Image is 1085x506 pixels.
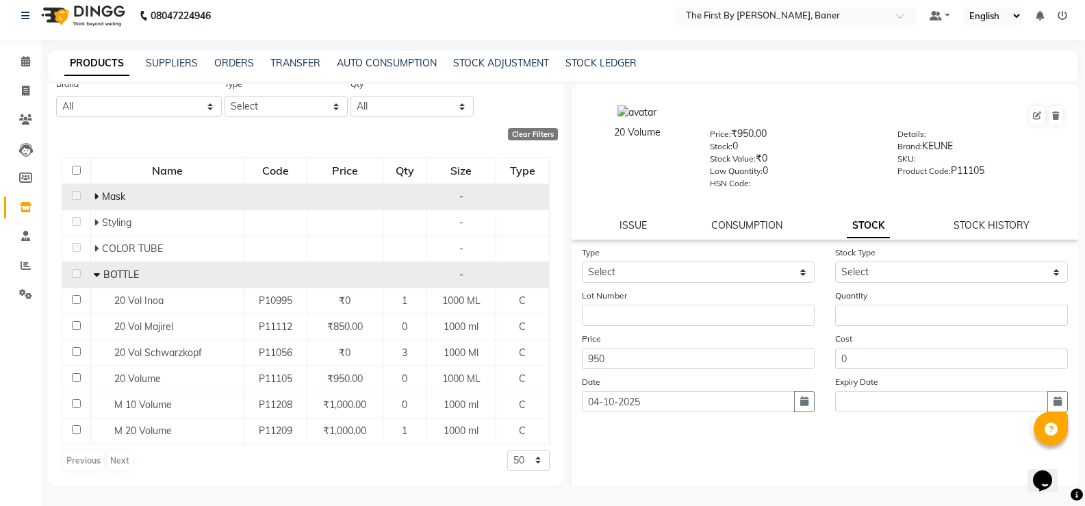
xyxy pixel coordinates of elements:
[56,78,79,90] label: Brand
[102,216,131,229] span: Styling
[710,139,877,158] div: 0
[94,216,102,229] span: Expand Row
[308,158,382,183] div: Price
[582,333,601,345] label: Price
[565,57,637,69] a: STOCK LEDGER
[350,78,363,90] label: Qty
[94,242,102,255] span: Expand Row
[453,57,549,69] a: STOCK ADJUSTMENT
[402,346,407,359] span: 3
[582,290,627,302] label: Lot Number
[710,165,763,177] label: Low Quantity:
[259,399,292,411] span: P11208
[1032,419,1067,438] button: Submit
[339,346,350,359] span: ₹0
[444,346,478,359] span: 1000 Ml
[459,242,463,255] span: -
[246,158,306,183] div: Code
[459,190,463,203] span: -
[114,425,172,437] span: M 20 Volume
[519,320,526,333] span: C
[710,177,751,190] label: HSN Code:
[259,294,292,307] span: P10995
[270,57,320,69] a: TRANSFER
[835,246,876,259] label: Stock Type
[585,125,690,140] div: 20 Volume
[835,290,867,302] label: Quantity
[710,127,877,146] div: ₹950.00
[444,425,478,437] span: 1000 ml
[259,320,292,333] span: P11112
[114,320,173,333] span: 20 Vol Majirel
[508,128,558,140] div: Clear Filters
[323,399,366,411] span: ₹1,000.00
[617,105,656,120] img: avatar
[402,320,407,333] span: 0
[835,333,852,345] label: Cost
[384,158,426,183] div: Qty
[710,153,756,165] label: Stock Value:
[444,320,478,333] span: 1000 ml
[459,216,463,229] span: -
[402,425,407,437] span: 1
[519,346,526,359] span: C
[214,57,254,69] a: ORDERS
[710,151,877,170] div: ₹0
[897,164,1064,183] div: P11105
[94,190,102,203] span: Expand Row
[897,165,951,177] label: Product Code:
[954,219,1030,231] a: STOCK HISTORY
[402,399,407,411] span: 0
[327,320,363,333] span: ₹850.00
[225,78,242,90] label: Type
[259,372,292,385] span: P11105
[497,158,548,183] div: Type
[114,372,161,385] span: 20 Volume
[103,268,139,281] span: BOTTLE
[847,214,890,238] a: STOCK
[897,139,1064,158] div: KEUNE
[897,153,916,165] label: SKU:
[259,346,292,359] span: P11056
[339,294,350,307] span: ₹0
[259,425,292,437] span: P11209
[835,376,878,388] label: Expiry Date
[459,268,463,281] span: -
[327,372,363,385] span: ₹950.00
[92,158,244,183] div: Name
[337,57,437,69] a: AUTO CONSUMPTION
[114,399,172,411] span: M 10 Volume
[442,294,481,307] span: 1000 ML
[442,372,481,385] span: 1000 ML
[620,219,647,231] a: ISSUE
[102,190,125,203] span: Mask
[710,140,732,153] label: Stock:
[428,158,495,183] div: Size
[710,128,731,140] label: Price:
[146,57,198,69] a: SUPPLIERS
[114,346,202,359] span: 20 Vol Schwarzkopf
[711,219,782,231] a: CONSUMPTION
[64,51,129,76] a: PRODUCTS
[444,399,478,411] span: 1000 ml
[582,246,600,259] label: Type
[402,372,407,385] span: 0
[519,425,526,437] span: C
[402,294,407,307] span: 1
[897,140,922,153] label: Brand:
[519,294,526,307] span: C
[710,164,877,183] div: 0
[519,399,526,411] span: C
[519,372,526,385] span: C
[114,294,164,307] span: 20 Vol Inoa
[582,376,600,388] label: Date
[897,128,926,140] label: Details:
[102,242,163,255] span: COLOR TUBE
[1027,451,1071,492] iframe: chat widget
[94,268,103,281] span: Collapse Row
[323,425,366,437] span: ₹1,000.00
